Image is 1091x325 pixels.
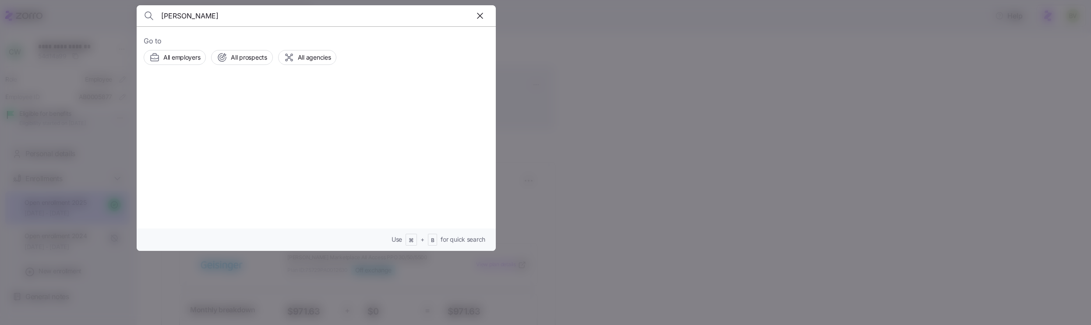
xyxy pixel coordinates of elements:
span: for quick search [441,235,485,244]
span: All employers [163,53,200,62]
span: B [431,237,434,244]
span: ⌘ [409,237,414,244]
button: All employers [144,50,206,65]
span: + [420,235,424,244]
span: Go to [144,36,489,46]
span: Use [392,235,402,244]
button: All agencies [278,50,337,65]
span: All prospects [231,53,267,62]
button: All prospects [211,50,272,65]
span: All agencies [298,53,331,62]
